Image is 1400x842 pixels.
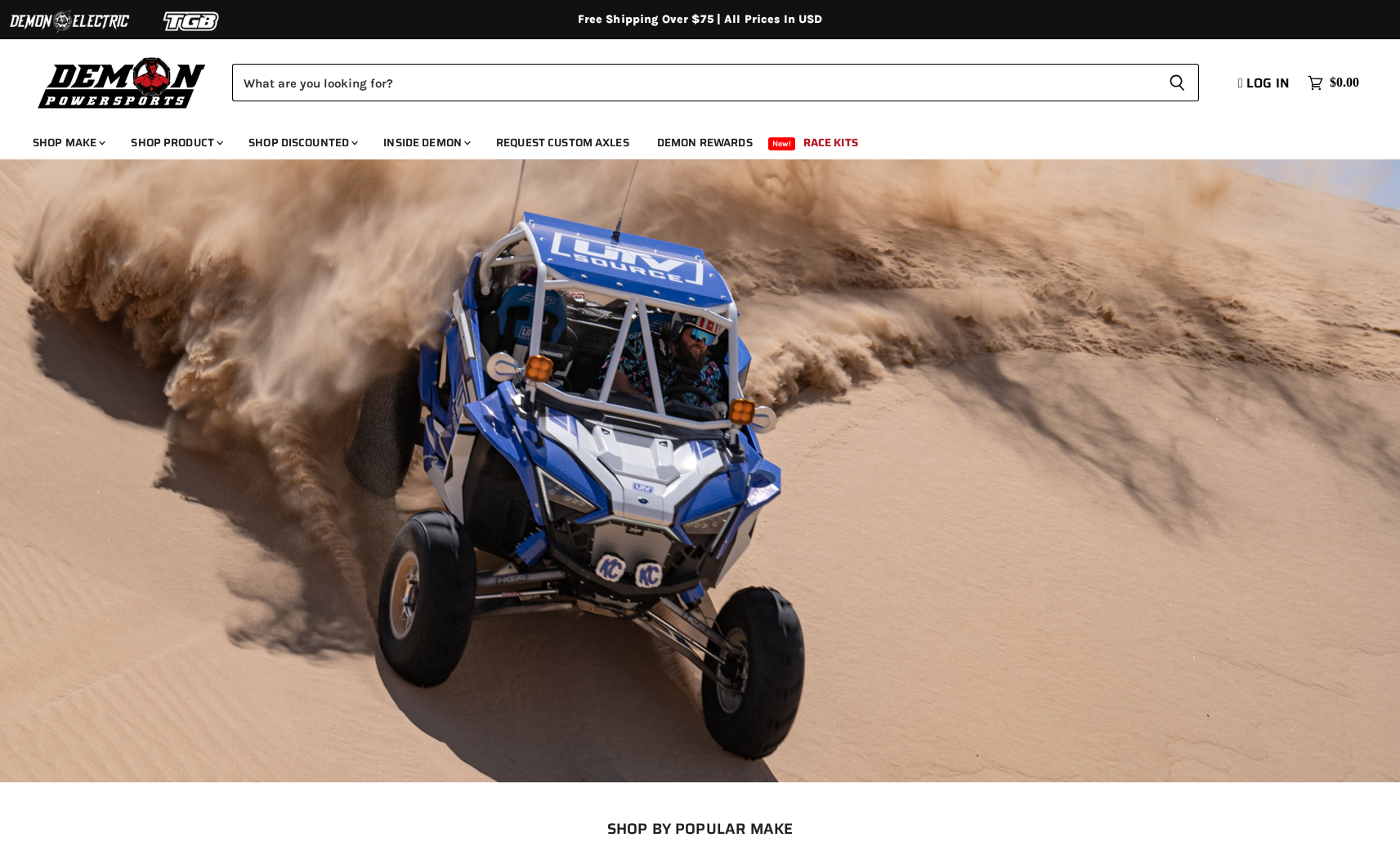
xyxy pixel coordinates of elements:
[484,126,642,159] a: Request Custom Axles
[236,126,368,159] a: Shop Discounted
[791,126,870,159] a: Race Kits
[1156,64,1199,101] button: Search
[1330,75,1359,91] span: $0.00
[20,126,115,159] a: Shop Make
[66,820,1334,837] h2: SHOP BY POPULAR MAKE
[645,126,765,159] a: Demon Rewards
[33,53,212,111] img: Demon Powersports
[131,6,253,37] img: TGB Logo 2
[119,126,233,159] a: Shop Product
[1299,71,1367,95] a: $0.00
[232,64,1156,101] input: Search
[8,6,131,37] img: Demon Electric Logo 2
[1246,73,1290,93] span: Log in
[232,64,1199,101] form: Product
[371,126,481,159] a: Inside Demon
[1231,76,1299,91] a: Log in
[768,137,796,150] span: New!
[20,119,1355,159] ul: Main menu
[47,12,1354,27] div: Free Shipping Over $75 | All Prices In USD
